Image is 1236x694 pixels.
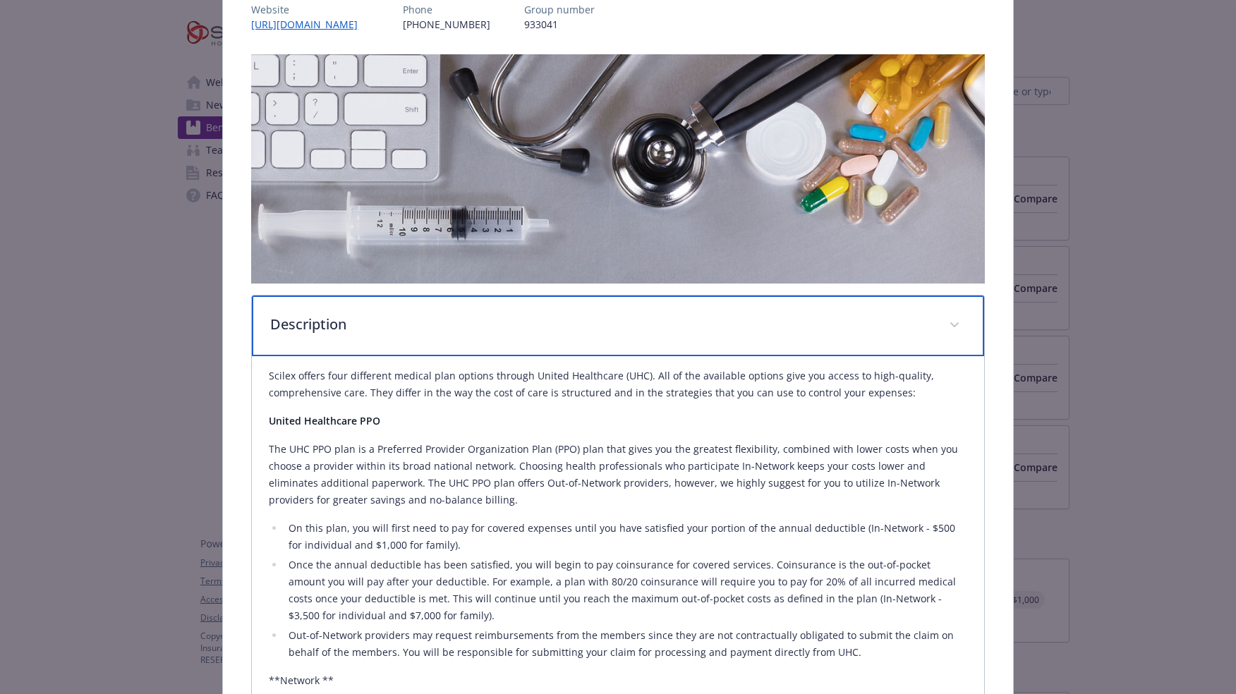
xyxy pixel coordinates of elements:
[252,296,983,356] div: Description
[269,441,967,509] p: The UHC PPO plan is a Preferred Provider Organization Plan (PPO) plan that gives you the greatest...
[403,2,490,17] p: Phone
[251,18,369,31] a: [URL][DOMAIN_NAME]
[251,54,984,284] img: banner
[269,414,380,427] strong: United Healthcare PPO
[284,627,967,661] li: Out-of-Network providers may request reimbursements from the members since they are not contractu...
[524,17,595,32] p: 933041
[284,520,967,554] li: On this plan, you will first need to pay for covered expenses until you have satisfied your porti...
[524,2,595,17] p: Group number
[284,556,967,624] li: Once the annual deductible has been satisfied, you will begin to pay coinsurance for covered serv...
[269,367,967,401] p: Scilex offers four different medical plan options through United Healthcare (UHC). All of the ava...
[403,17,490,32] p: [PHONE_NUMBER]
[270,314,931,335] p: Description
[251,2,369,17] p: Website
